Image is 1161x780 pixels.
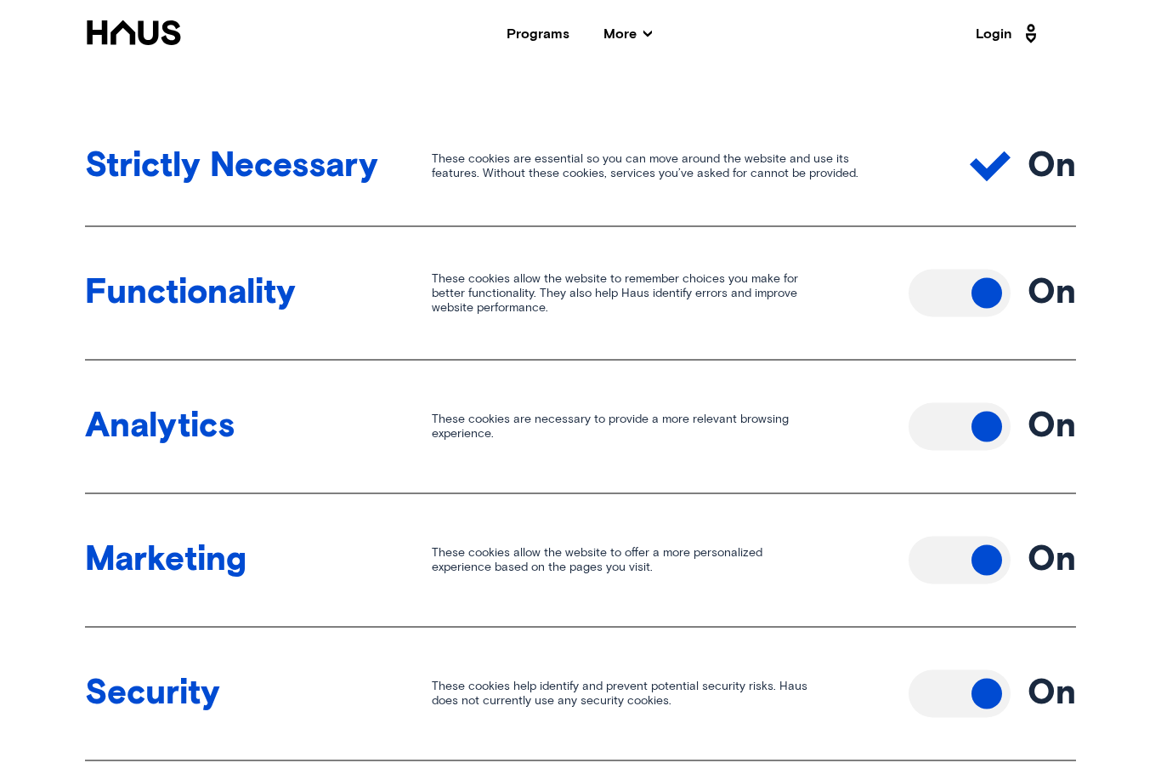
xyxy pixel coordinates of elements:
[432,680,909,709] span: These cookies help identify and prevent potential security risks. Haus does not currently use any...
[85,413,432,442] span: Analytics
[1028,150,1076,184] span: On
[85,152,432,182] span: Strictly Necessary
[1028,276,1076,310] span: On
[603,27,652,41] span: More
[909,670,1011,718] button: Toggle off
[909,270,1011,317] button: Toggle off
[976,20,1042,48] a: Login
[85,680,432,709] span: Security
[1028,410,1076,444] span: On
[909,537,1011,584] button: Toggle off
[432,272,909,315] span: These cookies allow the website to remember choices you make for better functionality. They also ...
[85,279,432,309] span: Functionality
[432,152,970,181] span: These cookies are essential so you can move around the website and use its features. Without thes...
[432,413,909,441] span: These cookies are necessary to provide a more relevant browsing experience.
[432,546,909,575] span: These cookies allow the website to offer a more personalized experience based on the pages you vi...
[1028,677,1076,711] span: On
[85,546,432,576] span: Marketing
[1028,544,1076,578] span: On
[507,27,569,41] a: Programs
[909,403,1011,451] button: Toggle off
